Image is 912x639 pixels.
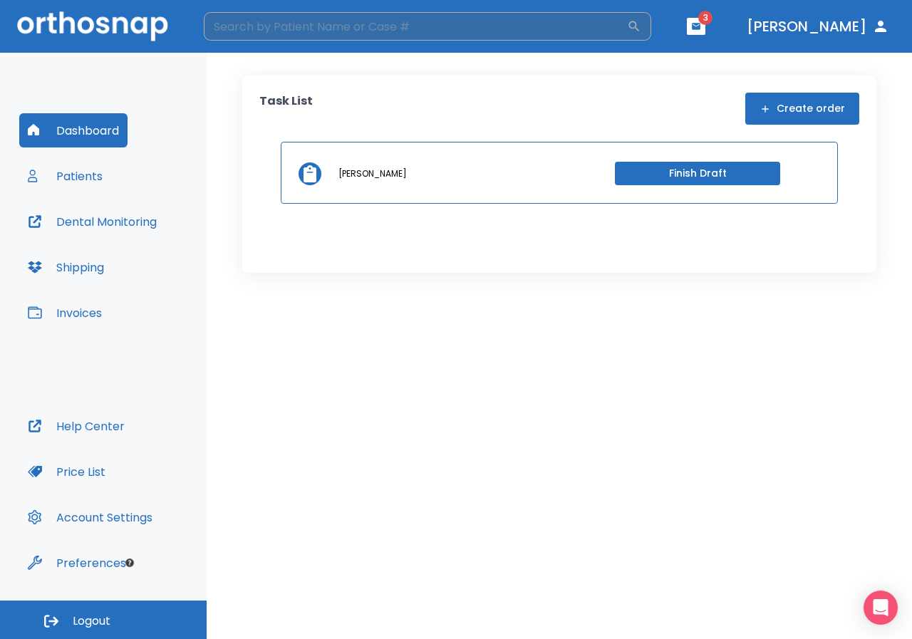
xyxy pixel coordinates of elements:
[19,159,111,193] button: Patients
[698,11,712,25] span: 3
[19,250,113,284] button: Shipping
[19,454,114,489] button: Price List
[19,113,128,147] button: Dashboard
[17,11,168,41] img: Orthosnap
[864,591,898,625] div: Open Intercom Messenger
[19,296,110,330] button: Invoices
[741,14,895,39] button: [PERSON_NAME]
[19,546,135,580] button: Preferences
[19,204,165,239] button: Dental Monitoring
[615,162,780,185] button: Finish Draft
[73,613,110,629] span: Logout
[19,500,161,534] button: Account Settings
[259,93,313,125] p: Task List
[19,409,133,443] button: Help Center
[745,93,859,125] button: Create order
[123,556,136,569] div: Tooltip anchor
[204,12,627,41] input: Search by Patient Name or Case #
[338,167,407,180] p: [PERSON_NAME]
